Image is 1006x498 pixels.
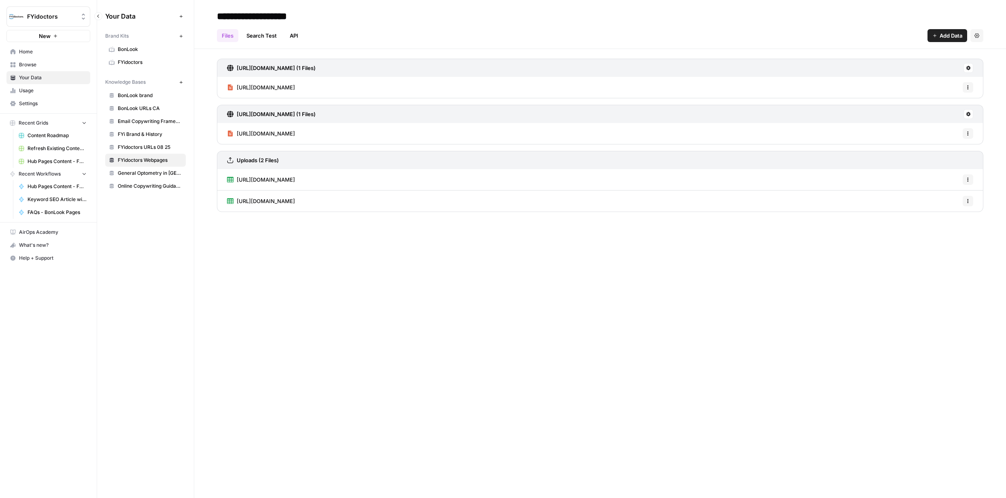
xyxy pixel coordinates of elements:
span: [URL][DOMAIN_NAME] [237,83,295,91]
span: BonLook [118,46,182,53]
span: FYidoctors Webpages [118,157,182,164]
a: Your Data [6,71,90,84]
span: Your Data [105,11,176,21]
span: Content Roadmap [28,132,87,139]
button: Help + Support [6,252,90,265]
span: Hub Pages Content - FYidoctors [28,183,87,190]
a: [URL][DOMAIN_NAME] (1 Files) [227,105,316,123]
a: Refresh Existing Content - FYidoctors [15,142,90,155]
a: FYidoctors [105,56,186,69]
span: Keyword SEO Article with Human Review [28,196,87,203]
button: Recent Grids [6,117,90,129]
button: What's new? [6,239,90,252]
a: FYidoctors URLs 08 25 [105,141,186,154]
span: [URL][DOMAIN_NAME] [237,197,295,205]
a: Search Test [242,29,282,42]
span: [URL][DOMAIN_NAME] [237,129,295,138]
span: Home [19,48,87,55]
span: AirOps Academy [19,229,87,236]
span: Your Data [19,74,87,81]
span: FYidoctors [118,59,182,66]
span: FYidoctors URLs 08 25 [118,144,182,151]
a: AirOps Academy [6,226,90,239]
a: FAQs - BonLook Pages [15,206,90,219]
a: Content Roadmap [15,129,90,142]
a: [URL][DOMAIN_NAME] (1 Files) [227,59,316,77]
a: [URL][DOMAIN_NAME] [227,169,295,190]
a: Browse [6,58,90,71]
span: Recent Workflows [19,170,61,178]
a: Hub Pages Content - FYidoctors Grid (3) [15,155,90,168]
span: Brand Kits [105,32,129,40]
h3: Uploads (2 Files) [237,156,279,164]
a: Usage [6,84,90,97]
span: Settings [19,100,87,107]
div: What's new? [7,239,90,251]
span: BonLook brand [118,92,182,99]
img: FYidoctors Logo [9,9,24,24]
a: Hub Pages Content - FYidoctors [15,180,90,193]
a: BonLook URLs CA [105,102,186,115]
a: [URL][DOMAIN_NAME] [227,123,295,144]
a: Email Copywriting Framework [105,115,186,128]
a: [URL][DOMAIN_NAME] [227,77,295,98]
button: New [6,30,90,42]
span: Recent Grids [19,119,48,127]
span: [URL][DOMAIN_NAME] [237,176,295,184]
span: General Optometry in [GEOGRAPHIC_DATA] [118,170,182,177]
a: Settings [6,97,90,110]
span: BonLook URLs CA [118,105,182,112]
span: Browse [19,61,87,68]
a: BonLook [105,43,186,56]
button: Recent Workflows [6,168,90,180]
a: [URL][DOMAIN_NAME] [227,191,295,212]
a: General Optometry in [GEOGRAPHIC_DATA] [105,167,186,180]
span: Usage [19,87,87,94]
h3: [URL][DOMAIN_NAME] (1 Files) [237,64,316,72]
a: FYi Brand & History [105,128,186,141]
a: API [285,29,303,42]
a: FYidoctors Webpages [105,154,186,167]
button: Add Data [927,29,967,42]
button: Workspace: FYidoctors [6,6,90,27]
a: Online Copywriting Guidance [105,180,186,193]
span: FYi Brand & History [118,131,182,138]
a: Keyword SEO Article with Human Review [15,193,90,206]
span: FAQs - BonLook Pages [28,209,87,216]
span: Online Copywriting Guidance [118,182,182,190]
a: Files [217,29,238,42]
a: BonLook brand [105,89,186,102]
span: FYidoctors [27,13,76,21]
span: Help + Support [19,254,87,262]
h3: [URL][DOMAIN_NAME] (1 Files) [237,110,316,118]
span: Add Data [940,32,962,40]
span: Knowledge Bases [105,78,146,86]
span: Refresh Existing Content - FYidoctors [28,145,87,152]
span: Hub Pages Content - FYidoctors Grid (3) [28,158,87,165]
span: New [39,32,51,40]
a: Home [6,45,90,58]
a: Uploads (2 Files) [227,151,279,169]
span: Email Copywriting Framework [118,118,182,125]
